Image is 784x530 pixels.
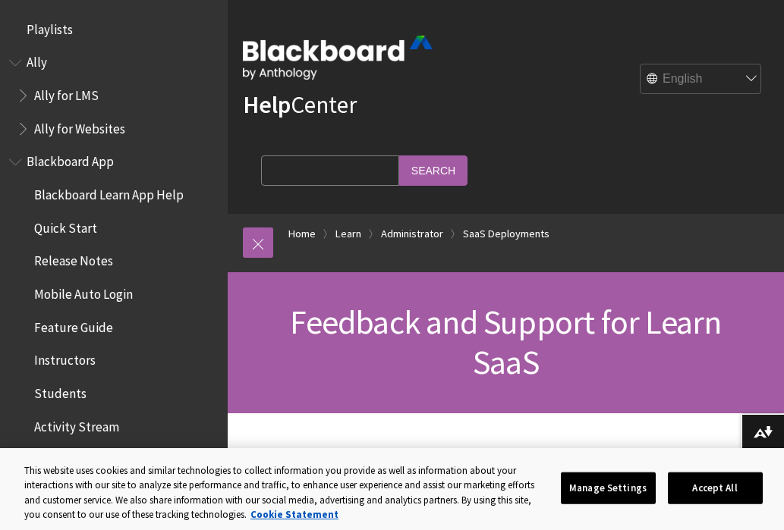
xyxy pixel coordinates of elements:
span: Ally [27,50,47,71]
span: Students [34,381,87,401]
span: Feature Guide [34,315,113,335]
a: Home [288,224,316,243]
span: Instructors [34,348,96,368]
button: Manage Settings [561,472,656,504]
span: Journals [34,447,82,468]
span: Blackboard App [27,149,114,170]
span: Feedback and Support for Learn SaaS [290,301,721,383]
nav: Book outline for Playlists [9,17,219,42]
span: Release Notes [34,249,113,269]
nav: Book outline for Anthology Ally Help [9,50,219,142]
span: Quick Start [34,215,97,236]
a: SaaS Deployments [463,224,549,243]
span: Ally for Websites [34,116,125,136]
span: Activity Stream [34,414,119,434]
a: HelpCenter [243,89,357,120]
input: Search [399,155,468,185]
a: Administrator [381,224,443,243]
a: Learn [335,224,361,243]
select: Site Language Selector [641,64,762,95]
span: Blackboard Learn App Help [34,182,184,202]
div: This website uses cookies and similar technologies to collect information you provide as well as ... [24,463,549,522]
a: More information about your privacy, opens in a new tab [250,508,338,521]
button: Accept All [668,472,763,504]
span: Mobile Auto Login [34,281,133,302]
img: Blackboard by Anthology [243,36,433,80]
span: Ally for LMS [34,83,99,103]
span: Playlists [27,17,73,37]
strong: Help [243,89,291,120]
